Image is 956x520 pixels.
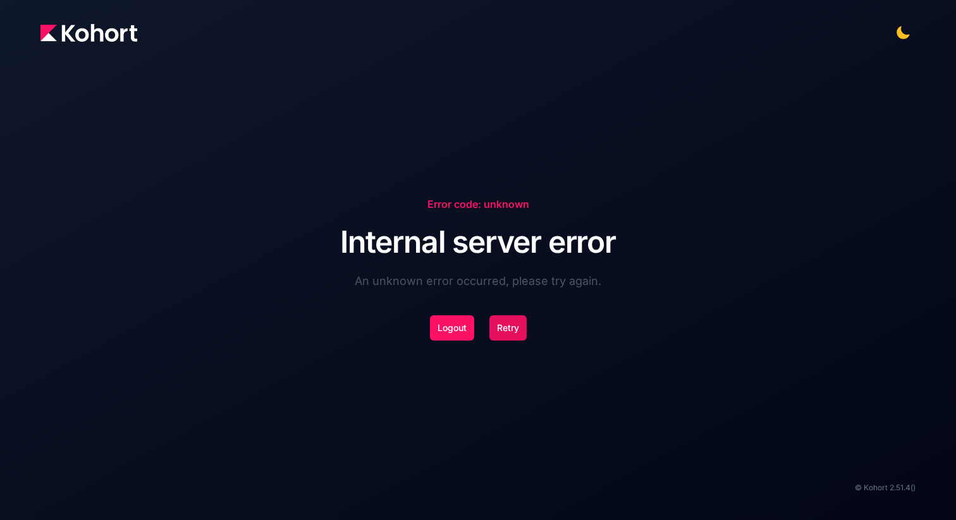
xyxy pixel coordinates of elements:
p: An unknown error occurred, please try again. [340,272,616,290]
span: () [910,482,916,493]
button: Retry [489,315,527,341]
img: Kohort logo [40,24,137,42]
span: © Kohort 2.51.4 [855,482,910,493]
h1: Internal server error [340,227,616,257]
button: Logout [430,315,474,341]
p: Error code: unknown [340,197,616,212]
